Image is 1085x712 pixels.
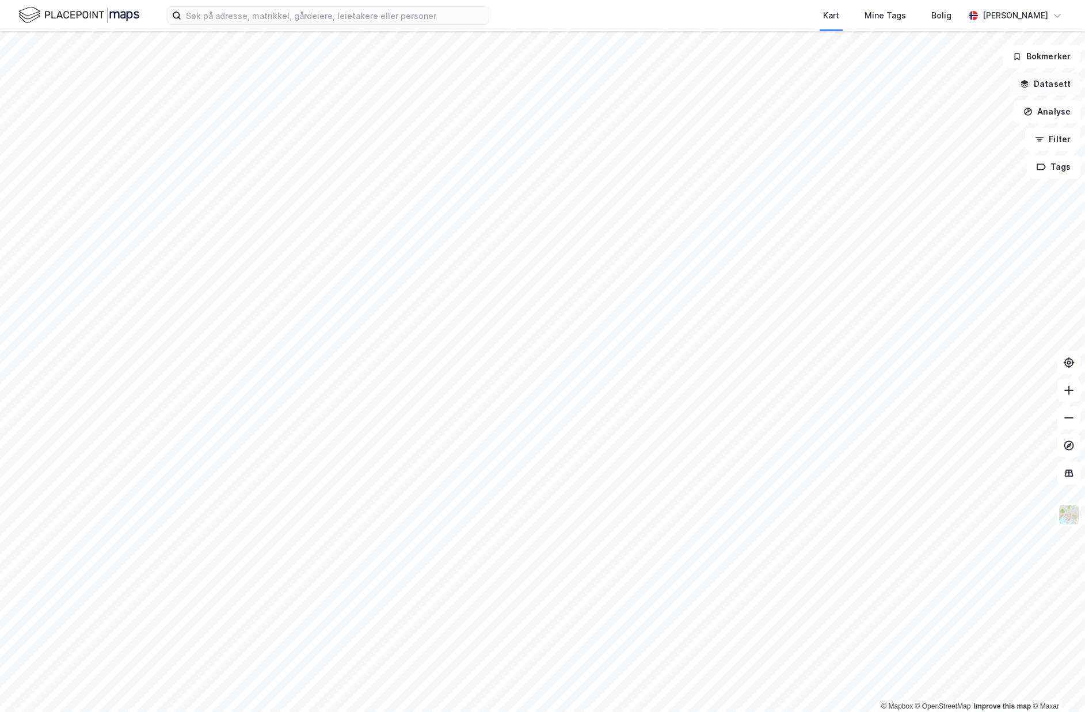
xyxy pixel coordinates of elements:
div: Mine Tags [865,9,906,22]
button: Analyse [1014,100,1080,123]
button: Bokmerker [1003,45,1080,68]
iframe: Chat Widget [1027,657,1085,712]
button: Datasett [1010,73,1080,96]
a: Improve this map [974,702,1031,710]
button: Filter [1025,128,1080,151]
img: logo.f888ab2527a4732fd821a326f86c7f29.svg [18,5,139,25]
img: Z [1058,504,1080,526]
div: [PERSON_NAME] [983,9,1048,22]
a: Mapbox [881,702,913,710]
div: Kart [823,9,839,22]
input: Søk på adresse, matrikkel, gårdeiere, leietakere eller personer [181,7,489,24]
div: Bolig [931,9,951,22]
button: Tags [1027,155,1080,178]
a: OpenStreetMap [915,702,971,710]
